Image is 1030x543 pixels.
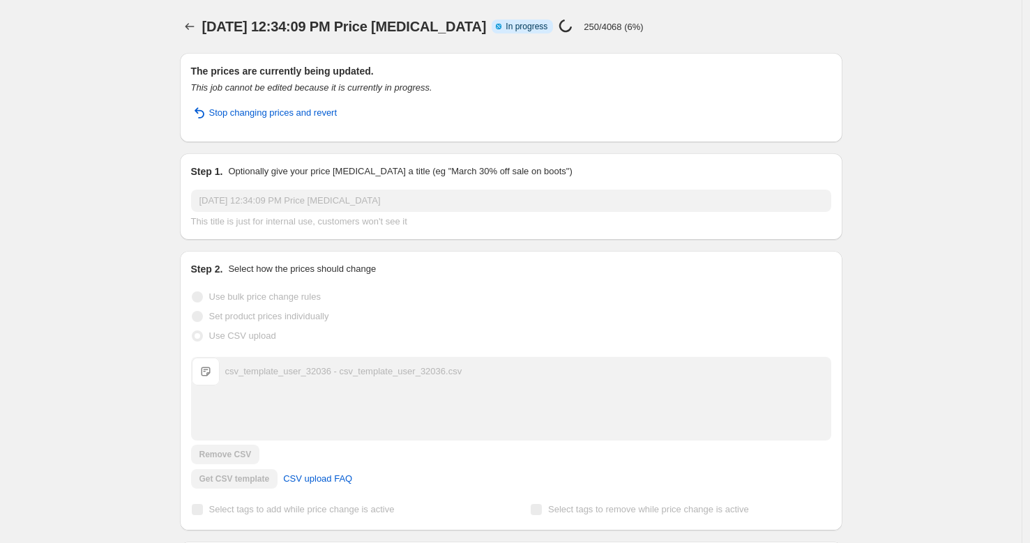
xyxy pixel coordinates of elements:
[548,504,749,514] span: Select tags to remove while price change is active
[209,504,395,514] span: Select tags to add while price change is active
[209,291,321,302] span: Use bulk price change rules
[191,190,831,212] input: 30% off holiday sale
[283,472,352,486] span: CSV upload FAQ
[191,165,223,178] h2: Step 1.
[191,64,831,78] h2: The prices are currently being updated.
[180,17,199,36] button: Price change jobs
[228,262,376,276] p: Select how the prices should change
[275,468,361,490] a: CSV upload FAQ
[225,365,462,378] div: csv_template_user_32036 - csv_template_user_32036.csv
[202,19,487,34] span: [DATE] 12:34:09 PM Price [MEDICAL_DATA]
[209,330,276,341] span: Use CSV upload
[191,216,407,227] span: This title is just for internal use, customers won't see it
[506,21,547,32] span: In progress
[228,165,572,178] p: Optionally give your price [MEDICAL_DATA] a title (eg "March 30% off sale on boots")
[209,311,329,321] span: Set product prices individually
[191,82,432,93] i: This job cannot be edited because it is currently in progress.
[183,102,346,124] button: Stop changing prices and revert
[584,22,643,32] p: 250/4068 (6%)
[209,106,338,120] span: Stop changing prices and revert
[191,262,223,276] h2: Step 2.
